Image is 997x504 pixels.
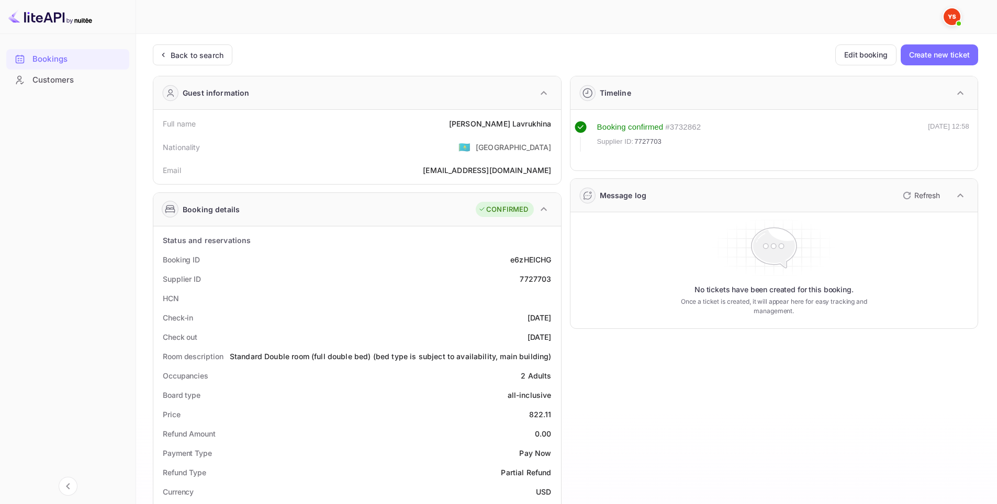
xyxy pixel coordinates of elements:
button: Create new ticket [901,44,978,65]
div: [PERSON_NAME] Lavrukhina [449,118,552,129]
div: Timeline [600,87,631,98]
span: United States [458,138,471,156]
div: CONFIRMED [478,204,528,215]
div: [EMAIL_ADDRESS][DOMAIN_NAME] [423,165,551,176]
div: Email [163,165,181,176]
div: [DATE] [528,331,552,342]
div: Check out [163,331,197,342]
p: No tickets have been created for this booking. [694,284,854,295]
div: # 3732862 [665,121,701,133]
p: Refresh [914,190,940,201]
div: Customers [32,74,124,86]
div: Standard Double room (full double bed) (bed type is subject to availability, main building) [230,351,552,362]
div: Full name [163,118,196,129]
div: Guest information [183,87,250,98]
div: HCN [163,293,179,304]
button: Refresh [897,187,944,204]
div: Occupancies [163,370,208,381]
span: Supplier ID: [597,136,634,147]
div: Refund Type [163,467,206,478]
img: LiteAPI logo [8,8,92,25]
div: Nationality [163,142,200,153]
div: 822.11 [529,409,552,420]
div: Pay Now [519,448,551,459]
div: Board type [163,390,200,400]
div: Payment Type [163,448,212,459]
div: Booking confirmed [597,121,664,133]
img: Yandex Support [944,8,960,25]
p: Once a ticket is created, it will appear here for easy tracking and management. [664,297,883,316]
div: Back to search [171,50,223,61]
div: [DATE] [528,312,552,323]
span: 7727703 [634,136,662,147]
div: 0.00 [535,428,552,439]
div: e6zHEICHG [510,254,551,265]
div: all-inclusive [508,390,552,400]
button: Edit booking [835,44,897,65]
button: Collapse navigation [59,477,77,496]
div: Check-in [163,312,193,323]
div: Refund Amount [163,428,216,439]
div: Booking ID [163,254,200,265]
div: Message log [600,190,647,201]
div: Status and reservations [163,235,251,246]
div: Bookings [32,53,124,65]
div: Partial Refund [501,467,551,478]
div: Customers [6,70,129,90]
a: Bookings [6,49,129,68]
div: [GEOGRAPHIC_DATA] [476,142,552,153]
div: Supplier ID [163,273,201,284]
div: 7727703 [520,273,551,284]
div: Bookings [6,49,129,70]
div: Price [163,409,181,420]
div: Booking details [183,204,240,215]
div: USD [536,486,551,497]
div: 2 Adults [521,370,551,381]
div: Room description [163,351,223,362]
div: [DATE] 12:58 [928,121,969,152]
a: Customers [6,70,129,89]
div: Currency [163,486,194,497]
